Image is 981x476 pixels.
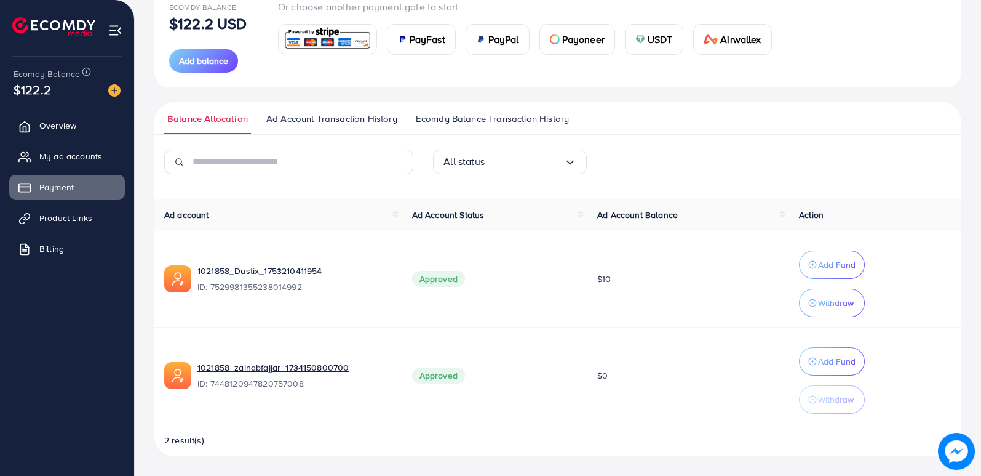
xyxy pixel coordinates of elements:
img: card [704,34,718,44]
a: cardAirwallex [693,24,772,55]
span: Ecomdy Balance [14,68,80,80]
img: card [550,34,560,44]
a: Billing [9,236,125,261]
a: Payment [9,175,125,200]
a: Product Links [9,206,125,230]
a: 1021858_Dustix_1753210411954 [197,265,392,277]
a: cardUSDT [625,24,683,55]
button: Add Fund [799,251,865,279]
span: Ad account [164,209,209,221]
a: cardPayoneer [539,24,615,55]
span: Ecomdy Balance Transaction History [416,112,569,126]
span: USDT [648,32,673,47]
span: My ad accounts [39,150,102,163]
button: Withdraw [799,289,865,317]
button: Withdraw [799,385,865,414]
img: logo [12,17,95,36]
span: Ad Account Status [412,209,485,221]
img: card [635,34,645,44]
p: Withdraw [818,296,854,310]
span: Ad Account Transaction History [266,112,397,126]
span: Product Links [39,212,92,224]
a: cardPayPal [466,24,530,55]
a: My ad accounts [9,144,125,169]
p: Withdraw [818,392,854,407]
span: $122.2 [14,81,51,99]
span: Balance Allocation [167,112,248,126]
a: card [278,24,377,54]
span: Approved [412,271,465,287]
div: <span class='underline'>1021858_zainabfajjar_1734150800700</span></br>7448120947820757008 [197,361,392,390]
span: ID: 7529981355238014992 [197,281,392,293]
img: image [108,84,121,97]
p: Add Fund [818,257,856,272]
span: Ad Account Balance [597,209,678,221]
span: ID: 7448120947820757008 [197,377,392,390]
span: PayFast [410,32,445,47]
span: Payment [39,181,74,193]
span: Add balance [179,55,228,67]
a: cardPayFast [387,24,456,55]
a: Overview [9,113,125,138]
div: <span class='underline'>1021858_Dustix_1753210411954</span></br>7529981355238014992 [197,265,392,293]
span: Billing [39,243,64,255]
span: Approved [412,368,465,384]
input: Search for option [485,152,564,171]
img: card [282,26,373,52]
span: 2 result(s) [164,434,204,446]
span: Overview [39,119,76,132]
img: ic-ads-acc.e4c84228.svg [164,265,191,292]
a: 1021858_zainabfajjar_1734150800700 [197,361,392,374]
div: Search for option [433,150,587,174]
span: PayPal [488,32,519,47]
span: Payoneer [562,32,605,47]
span: $10 [597,273,611,285]
p: Add Fund [818,354,856,369]
img: card [397,34,407,44]
span: Ecomdy Balance [169,2,236,12]
p: $122.2 USD [169,16,247,31]
span: $0 [597,369,608,382]
img: menu [108,23,122,38]
span: All status [443,152,485,171]
img: ic-ads-acc.e4c84228.svg [164,362,191,389]
img: card [476,34,486,44]
span: Action [799,209,824,221]
img: image [938,433,975,470]
button: Add balance [169,49,238,73]
span: Airwallex [720,32,761,47]
button: Add Fund [799,347,865,376]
